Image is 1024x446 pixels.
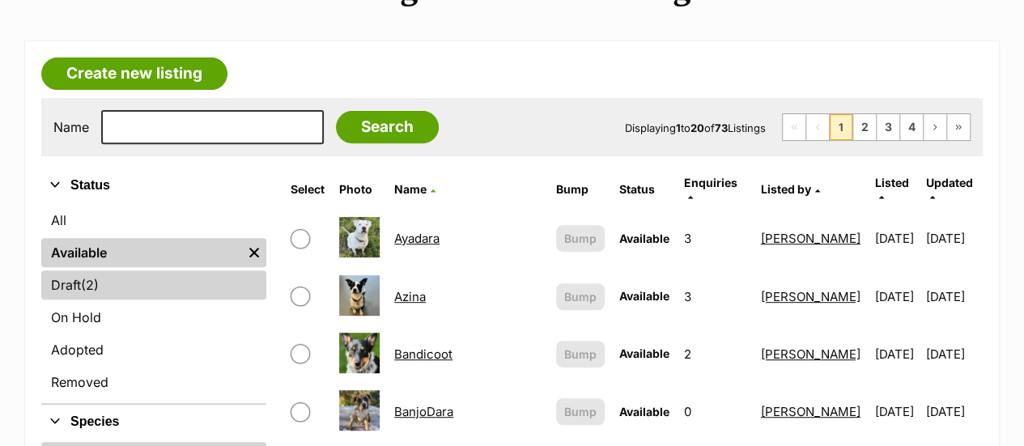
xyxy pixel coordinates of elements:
nav: Pagination [782,113,971,141]
div: Status [41,202,266,403]
span: Page 1 [830,114,852,140]
a: On Hold [41,303,266,332]
td: 2 [678,326,753,382]
td: [DATE] [869,269,924,325]
span: Previous page [806,114,829,140]
td: [DATE] [925,384,981,440]
a: Bandicoot [394,346,453,362]
button: Bump [556,283,605,310]
td: [DATE] [925,326,981,382]
a: Name [394,182,436,196]
strong: 20 [690,121,704,134]
span: Listed by [761,182,811,196]
span: Available [619,405,669,418]
a: Draft [41,270,266,299]
button: Bump [556,398,605,425]
td: [DATE] [925,210,981,266]
span: (2) [81,275,99,295]
td: [DATE] [869,326,924,382]
span: Listed [875,176,909,189]
a: Azina [394,289,426,304]
a: Updated [925,176,972,202]
a: Page 4 [900,114,923,140]
a: Page 2 [853,114,876,140]
a: BanjoDara [394,404,453,419]
a: All [41,206,266,235]
td: 0 [678,384,753,440]
th: Select [284,170,331,209]
button: Bump [556,341,605,367]
span: Bump [564,230,597,247]
span: Updated [925,176,972,189]
button: Bump [556,225,605,252]
th: Status [613,170,676,209]
td: 3 [678,269,753,325]
a: Next page [924,114,946,140]
input: Search [336,111,439,143]
a: [PERSON_NAME] [761,231,860,246]
th: Photo [333,170,386,209]
span: Available [619,231,669,245]
td: [DATE] [869,384,924,440]
a: Available [41,238,242,267]
strong: 73 [715,121,728,134]
td: 3 [678,210,753,266]
td: [DATE] [925,269,981,325]
a: Listed [875,176,909,202]
a: Page 3 [877,114,899,140]
a: [PERSON_NAME] [761,346,860,362]
label: Name [53,120,89,134]
span: Bump [564,346,597,363]
a: Last page [947,114,970,140]
a: Listed by [761,182,820,196]
th: Bump [550,170,611,209]
a: Removed [41,367,266,397]
span: Bump [564,288,597,305]
span: Available [619,289,669,303]
a: [PERSON_NAME] [761,289,860,304]
a: [PERSON_NAME] [761,404,860,419]
a: Create new listing [41,57,227,90]
button: Status [41,175,266,196]
span: translation missing: en.admin.listings.index.attributes.enquiries [684,176,737,189]
a: Enquiries [684,176,737,202]
button: Species [41,411,266,432]
a: Adopted [41,335,266,364]
span: Available [619,346,669,360]
span: Displaying to of Listings [625,121,766,134]
strong: 1 [676,121,681,134]
a: Ayadara [394,231,440,246]
span: Name [394,182,427,196]
span: Bump [564,403,597,420]
a: Remove filter [242,238,266,267]
span: First page [783,114,805,140]
td: [DATE] [869,210,924,266]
